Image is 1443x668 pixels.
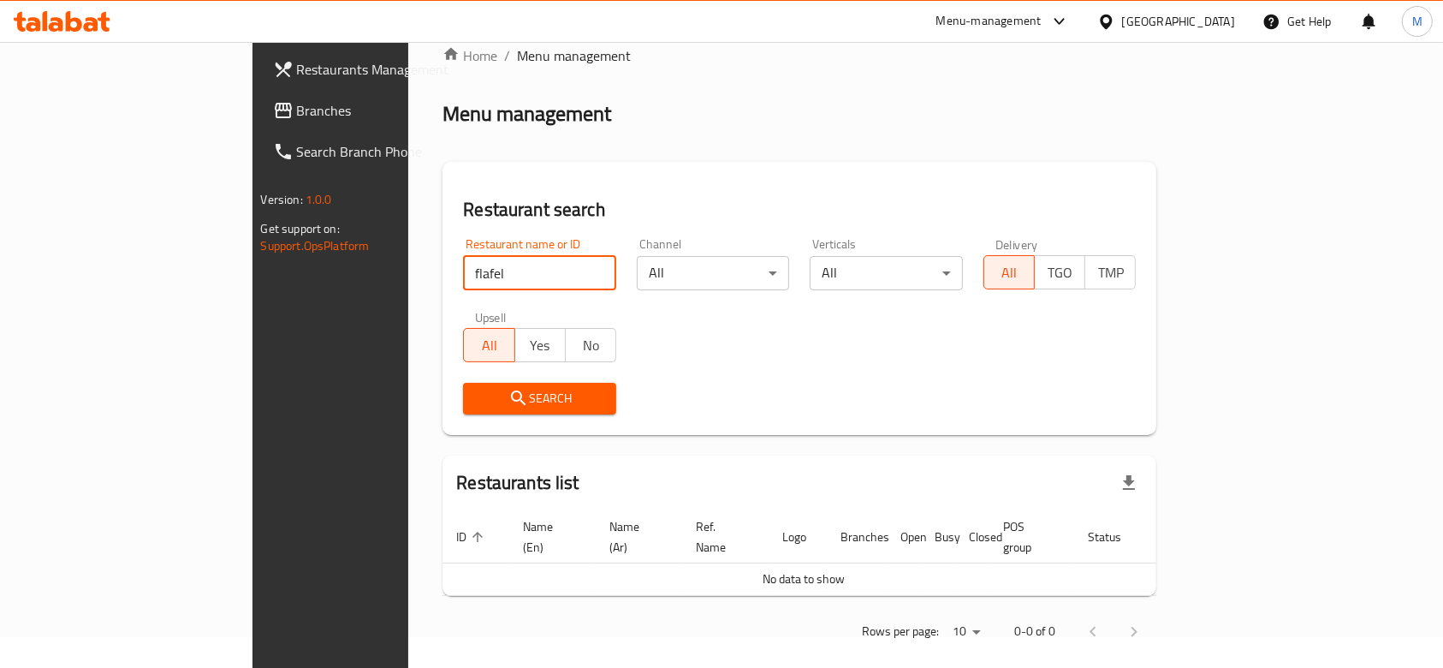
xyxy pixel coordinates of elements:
[297,59,480,80] span: Restaurants Management
[1034,255,1085,289] button: TGO
[573,333,609,358] span: No
[442,511,1223,596] table: enhanced table
[456,527,489,547] span: ID
[261,218,340,240] span: Get support on:
[261,235,370,257] a: Support.OpsPlatform
[1014,621,1055,642] p: 0-0 of 0
[769,511,827,564] th: Logo
[955,511,989,564] th: Closed
[463,383,616,415] button: Search
[477,388,603,409] span: Search
[946,619,987,645] div: Rows per page:
[763,568,845,590] span: No data to show
[696,516,748,558] span: Ref. Name
[565,328,616,362] button: No
[1088,527,1143,547] span: Status
[523,516,575,558] span: Name (En)
[297,100,480,121] span: Branches
[995,238,1038,250] label: Delivery
[921,511,955,564] th: Busy
[456,470,579,496] h2: Restaurants list
[1122,12,1235,31] div: [GEOGRAPHIC_DATA]
[609,516,662,558] span: Name (Ar)
[463,197,1136,223] h2: Restaurant search
[297,141,480,162] span: Search Branch Phone
[991,260,1028,285] span: All
[259,90,494,131] a: Branches
[522,333,559,358] span: Yes
[306,188,332,211] span: 1.0.0
[442,100,611,128] h2: Menu management
[442,45,1156,66] nav: breadcrumb
[862,621,939,642] p: Rows per page:
[1412,12,1422,31] span: M
[637,256,790,290] div: All
[471,333,508,358] span: All
[514,328,566,362] button: Yes
[475,311,507,323] label: Upsell
[1092,260,1129,285] span: TMP
[463,328,514,362] button: All
[983,255,1035,289] button: All
[810,256,963,290] div: All
[1084,255,1136,289] button: TMP
[261,188,303,211] span: Version:
[517,45,631,66] span: Menu management
[463,256,616,290] input: Search for restaurant name or ID..
[259,49,494,90] a: Restaurants Management
[887,511,921,564] th: Open
[1108,462,1149,504] div: Export file
[504,45,510,66] li: /
[1042,260,1078,285] span: TGO
[1003,516,1054,558] span: POS group
[936,11,1042,32] div: Menu-management
[827,511,887,564] th: Branches
[259,131,494,172] a: Search Branch Phone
